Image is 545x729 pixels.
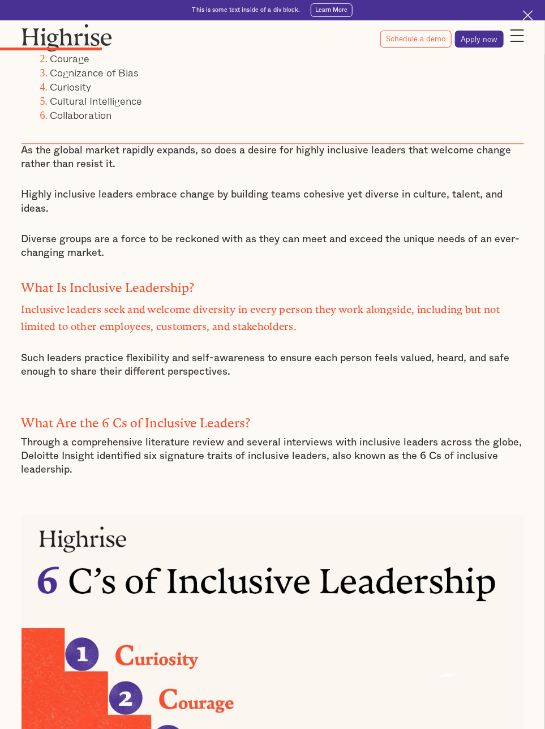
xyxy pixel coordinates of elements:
img: Cross icon [523,10,533,20]
a: Collaboration [50,108,112,123]
h2: What Are the 6 Cs of Inclusive Leaders? [22,413,524,428]
a: Cognizance of Bias [50,65,139,81]
p: Diverse groups are a force to be reckoned with as they can meet and exceed the unique needs of an... [22,233,524,261]
h2: What Is Inclusive Leadership? [22,278,524,293]
a: Learn More [311,3,353,17]
a: Curiosity [50,79,92,95]
p: Such leaders practice flexibility and self-awareness to ensure each person feels valued, heard, a... [22,352,524,380]
a: Courage [50,51,90,67]
strong: Inclusive leaders seek and welcome diversity in every person they work alongside, including but n... [22,304,501,328]
a: Schedule a demo [380,31,452,48]
a: Apply now [455,31,504,48]
p: Through a comprehensive literature review and several interviews with inclusive leaders across th... [22,436,524,478]
div: This is some text inside of a div block. [192,6,301,14]
a: Cultural Intelligence [50,93,143,109]
p: As the global market rapidly expands, so does a desire for highly inclusive leaders that welcome ... [22,144,524,172]
img: Highrise logo [22,24,113,52]
p: Highly inclusive leaders embrace change by building teams cohesive yet diverse in culture, talent... [22,188,524,216]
